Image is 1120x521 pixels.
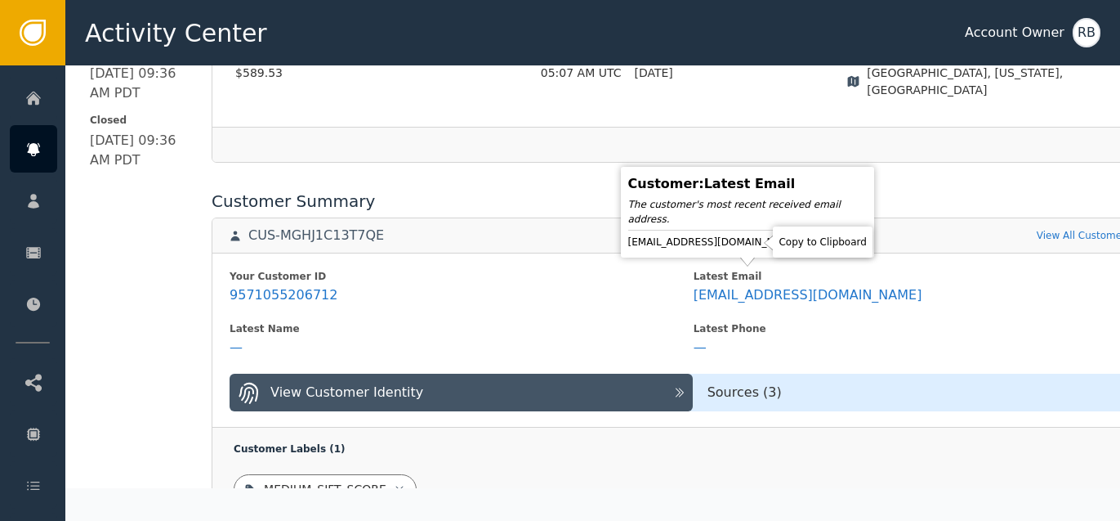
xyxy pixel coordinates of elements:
span: 05:07 AM UTC [541,65,622,82]
div: MEDIUM_SIFT_SCORE [264,481,386,498]
div: — [230,339,243,356]
div: The customer's most recent received email address. [628,197,867,227]
div: Latest Name [230,321,694,336]
div: [EMAIL_ADDRESS][DOMAIN_NAME] [694,287,922,303]
div: [DATE] 09:36 AM PDT [90,64,189,103]
div: [DATE] 09:36 AM PDT [90,131,189,170]
span: $589.53 [235,65,541,82]
button: View Customer Identity [230,374,693,411]
div: 9571055206712 [230,287,337,303]
div: Copy to Clipboard [777,231,868,254]
span: Activity Center [85,15,267,52]
span: Customer Labels ( 1 ) [234,443,345,455]
div: View Customer Identity [270,383,423,402]
div: [EMAIL_ADDRESS][DOMAIN_NAME] [628,234,867,250]
div: Customer : Latest Email [628,174,867,194]
div: — [694,339,707,356]
span: Closed [90,113,189,128]
div: Your Customer ID [230,269,694,284]
button: RB [1073,18,1100,47]
div: CUS-MGHJ1C13T7QE [248,227,384,244]
div: Account Owner [965,23,1064,43]
span: [DATE] [634,65,672,82]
